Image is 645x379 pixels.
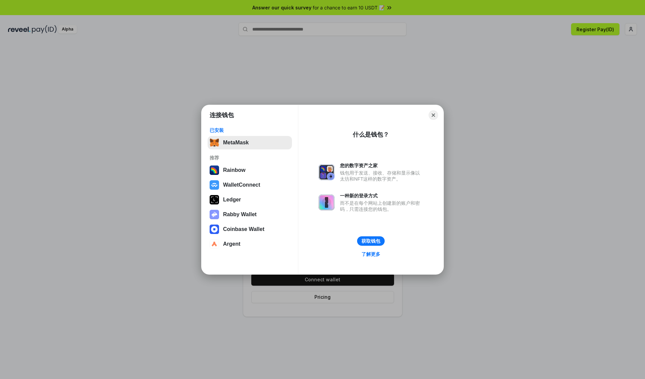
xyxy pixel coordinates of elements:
[223,226,264,232] div: Coinbase Wallet
[208,178,292,192] button: WalletConnect
[210,155,290,161] div: 推荐
[429,110,438,120] button: Close
[210,180,219,190] img: svg+xml,%3Csvg%20width%3D%2228%22%20height%3D%2228%22%20viewBox%3D%220%200%2028%2028%22%20fill%3D...
[208,223,292,236] button: Coinbase Wallet
[340,200,423,212] div: 而不是在每个网站上创建新的账户和密码，只需连接您的钱包。
[357,250,384,258] a: 了解更多
[210,195,219,204] img: svg+xml,%3Csvg%20xmlns%3D%22http%3A%2F%2Fwww.w3.org%2F2000%2Fsvg%22%20width%3D%2228%22%20height%3...
[223,211,257,218] div: Rabby Wallet
[223,140,249,146] div: MetaMask
[357,236,385,246] button: 获取钱包
[361,238,380,244] div: 获取钱包
[340,162,423,169] div: 您的数字资产之家
[208,163,292,177] button: Rainbow
[340,193,423,199] div: 一种新的登录方式
[318,194,335,210] img: svg+xml,%3Csvg%20xmlns%3D%22http%3A%2F%2Fwww.w3.org%2F2000%2Fsvg%22%20fill%3D%22none%22%20viewBox...
[210,165,219,175] img: svg+xml,%3Csvg%20width%3D%22120%22%20height%3D%22120%22%20viewBox%3D%220%200%20120%20120%22%20fil...
[353,131,389,139] div: 什么是钱包？
[208,193,292,206] button: Ledger
[340,170,423,182] div: 钱包用于发送、接收、存储和显示像以太坊和NFT这样的数字资产。
[210,210,219,219] img: svg+xml,%3Csvg%20xmlns%3D%22http%3A%2F%2Fwww.w3.org%2F2000%2Fsvg%22%20fill%3D%22none%22%20viewBox...
[210,111,234,119] h1: 连接钱包
[223,167,246,173] div: Rainbow
[361,251,380,257] div: 了解更多
[208,136,292,149] button: MetaMask
[223,197,241,203] div: Ledger
[210,225,219,234] img: svg+xml,%3Csvg%20width%3D%2228%22%20height%3D%2228%22%20viewBox%3D%220%200%2028%2028%22%20fill%3D...
[210,239,219,249] img: svg+xml,%3Csvg%20width%3D%2228%22%20height%3D%2228%22%20viewBox%3D%220%200%2028%2028%22%20fill%3D...
[223,241,241,247] div: Argent
[210,138,219,147] img: svg+xml,%3Csvg%20fill%3D%22none%22%20height%3D%2233%22%20viewBox%3D%220%200%2035%2033%22%20width%...
[208,208,292,221] button: Rabby Wallet
[318,164,335,180] img: svg+xml,%3Csvg%20xmlns%3D%22http%3A%2F%2Fwww.w3.org%2F2000%2Fsvg%22%20fill%3D%22none%22%20viewBox...
[208,237,292,251] button: Argent
[210,127,290,133] div: 已安装
[223,182,260,188] div: WalletConnect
